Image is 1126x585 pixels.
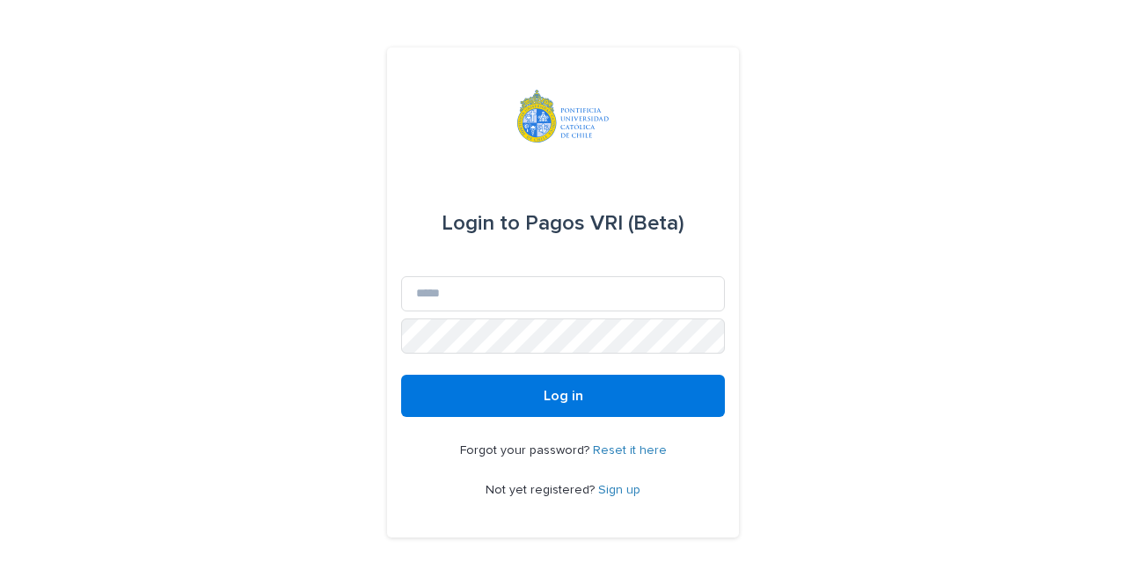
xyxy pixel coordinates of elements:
[593,444,667,457] a: Reset it here
[486,484,598,496] span: Not yet registered?
[401,375,725,417] button: Log in
[544,389,583,403] span: Log in
[517,90,609,143] img: iqsleoUpQLaG7yz5l0jK
[460,444,593,457] span: Forgot your password?
[442,199,684,248] div: Pagos VRI (Beta)
[598,484,640,496] a: Sign up
[442,213,520,234] span: Login to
